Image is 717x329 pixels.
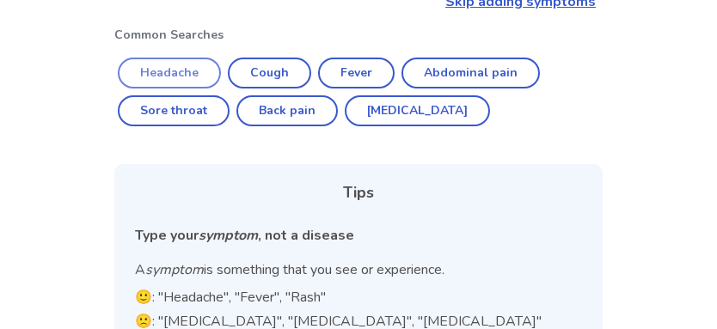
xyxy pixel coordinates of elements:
[135,225,582,246] div: Type your , not a disease
[236,95,338,126] button: Back pain
[135,181,582,204] div: Tips
[118,95,230,126] button: Sore throat
[401,58,540,88] button: Abdominal pain
[135,287,582,308] p: 🙂: "Headache", "Fever", "Rash"
[345,95,490,126] button: [MEDICAL_DATA]
[135,259,582,280] p: A is something that you see or experience.
[199,226,258,245] i: symptom
[228,58,311,88] button: Cough
[114,26,603,44] p: Common Searches
[118,58,221,88] button: Headache
[145,260,204,279] i: symptom
[318,58,395,88] button: Fever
